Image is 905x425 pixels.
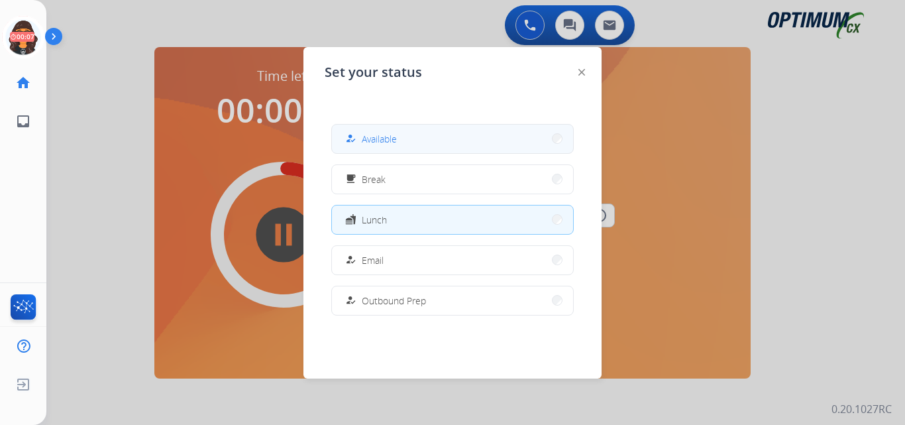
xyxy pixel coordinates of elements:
[332,246,573,274] button: Email
[362,213,387,227] span: Lunch
[362,132,397,146] span: Available
[362,253,384,267] span: Email
[332,206,573,234] button: Lunch
[332,125,573,153] button: Available
[345,255,356,266] mat-icon: how_to_reg
[345,133,356,145] mat-icon: how_to_reg
[15,113,31,129] mat-icon: inbox
[15,75,31,91] mat-icon: home
[332,286,573,315] button: Outbound Prep
[332,165,573,194] button: Break
[345,174,356,185] mat-icon: free_breakfast
[325,63,422,82] span: Set your status
[578,69,585,76] img: close-button
[362,172,386,186] span: Break
[345,295,356,306] mat-icon: how_to_reg
[345,214,356,225] mat-icon: fastfood
[831,401,892,417] p: 0.20.1027RC
[362,294,426,308] span: Outbound Prep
